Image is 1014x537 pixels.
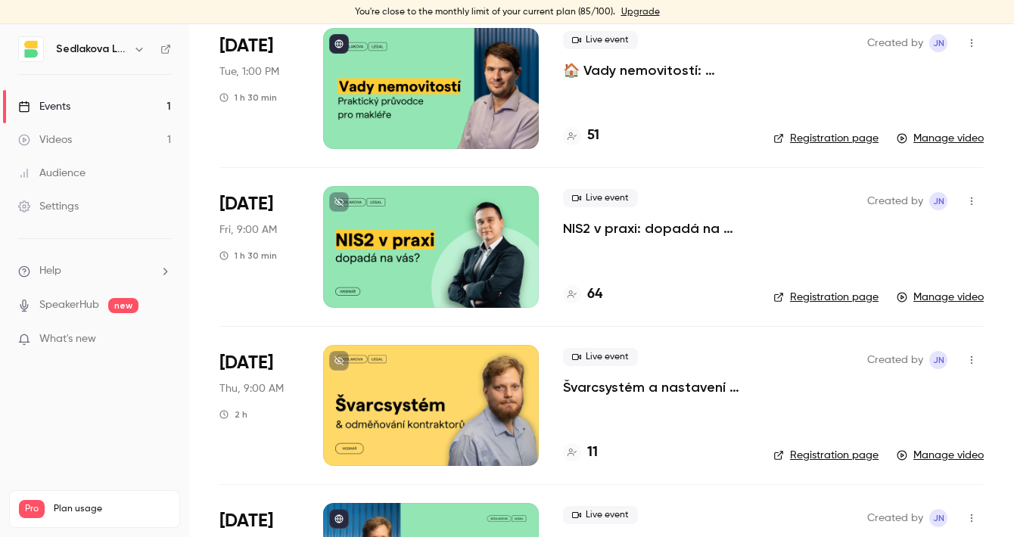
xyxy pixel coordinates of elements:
div: Jun 12 Thu, 9:00 AM (Europe/Prague) [219,345,299,466]
li: help-dropdown-opener [18,263,171,279]
div: Jun 20 Fri, 9:00 AM (Europe/Prague) [219,186,299,307]
span: Live event [563,506,638,524]
span: What's new [39,331,96,347]
a: 51 [563,126,599,146]
a: SpeakerHub [39,297,99,313]
div: 1 h 30 min [219,250,277,262]
h4: 11 [587,442,598,463]
span: Plan usage [54,503,170,515]
div: Aug 12 Tue, 1:00 PM (Europe/Prague) [219,28,299,149]
span: Jan Nuc [929,509,947,527]
span: Jan Nuc [929,34,947,52]
h4: 51 [587,126,599,146]
span: Created by [867,34,923,52]
a: Registration page [773,131,879,146]
span: [DATE] [219,509,273,533]
h4: 64 [587,284,602,305]
span: Created by [867,351,923,369]
a: Manage video [897,131,984,146]
img: Sedlakova Legal [19,37,43,61]
a: 🏠 Vady nemovitostí: Praktický průvodce pro makléře [563,61,749,79]
a: Švarcsystém a nastavení odměňování kontraktorů [563,378,749,396]
div: 2 h [219,408,247,421]
a: 11 [563,442,598,463]
span: Pro [19,500,45,518]
span: Created by [867,509,923,527]
span: [DATE] [219,192,273,216]
a: Upgrade [621,6,660,18]
span: Help [39,263,61,279]
span: JN [933,351,944,369]
a: Manage video [897,290,984,305]
span: Live event [563,189,638,207]
div: Events [18,99,70,114]
div: Audience [18,166,86,181]
a: Manage video [897,448,984,463]
span: Live event [563,31,638,49]
span: [DATE] [219,351,273,375]
span: JN [933,34,944,52]
a: Registration page [773,290,879,305]
span: Thu, 9:00 AM [219,381,284,396]
div: Videos [18,132,72,147]
span: Fri, 9:00 AM [219,222,277,237]
a: Registration page [773,448,879,463]
span: Jan Nuc [929,351,947,369]
h6: Sedlakova Legal [56,42,127,57]
div: Settings [18,199,79,214]
span: Live event [563,348,638,366]
span: JN [933,509,944,527]
div: 1 h 30 min [219,92,277,104]
a: NIS2 v praxi: dopadá na vás? [563,219,749,237]
span: Created by [867,192,923,210]
span: Tue, 1:00 PM [219,64,279,79]
span: JN [933,192,944,210]
span: new [108,298,138,313]
a: 64 [563,284,602,305]
span: [DATE] [219,34,273,58]
span: Jan Nuc [929,192,947,210]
